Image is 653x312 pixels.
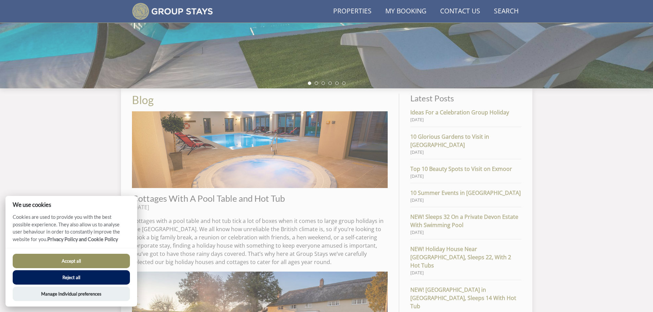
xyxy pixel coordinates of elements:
a: Latest Posts [410,93,454,103]
a: My Booking [383,4,429,19]
a: Properties [330,4,374,19]
a: Search [491,4,521,19]
a: 10 Summer Events in [GEOGRAPHIC_DATA] [DATE] [410,189,521,203]
p: Cookies are used to provide you with the best possible experience. They also allow us to analyse ... [5,213,137,248]
a: Top 10 Beauty Spots to Visit on Exmoor [DATE] [410,165,521,179]
small: [DATE] [410,229,521,236]
img: Cottages With A Pool Table and Hot Tub [132,111,388,188]
a: NEW! Sleeps 32 On a Private Devon Estate With Swimming Pool [DATE] [410,213,521,236]
small: [DATE] [410,116,521,123]
strong: Top 10 Beauty Spots to Visit on Exmoor [410,165,521,173]
strong: 10 Glorious Gardens to Visit in [GEOGRAPHIC_DATA] [410,133,521,149]
a: Ideas For a Celebration Group Holiday [DATE] [410,108,521,123]
button: Manage Individual preferences [13,287,130,301]
strong: NEW! Holiday House Near [GEOGRAPHIC_DATA], Sleeps 22, With 2 Hot Tubs [410,245,521,270]
time: [DATE] [132,203,149,211]
a: Contact Us [437,4,483,19]
img: Group Stays [132,3,213,20]
a: Blog [132,93,154,107]
small: [DATE] [410,173,521,179]
strong: NEW! Sleeps 32 On a Private Devon Estate With Swimming Pool [410,213,521,229]
a: NEW! Holiday House Near [GEOGRAPHIC_DATA], Sleeps 22, With 2 Hot Tubs [DATE] [410,245,521,276]
strong: 10 Summer Events in [GEOGRAPHIC_DATA] [410,189,521,197]
a: Privacy Policy and Cookie Policy [47,236,118,242]
button: Reject all [13,270,130,285]
p: Cottages with a pool table and hot tub tick a lot of boxes when it comes to large group holidays ... [132,217,388,266]
h2: We use cookies [5,201,137,208]
button: Accept all [13,254,130,268]
small: [DATE] [410,197,521,203]
strong: NEW! [GEOGRAPHIC_DATA] in [GEOGRAPHIC_DATA], Sleeps 14 With Hot Tub [410,286,521,310]
small: [DATE] [410,270,521,276]
strong: Ideas For a Celebration Group Holiday [410,108,521,116]
small: [DATE] [410,149,521,155]
a: 10 Glorious Gardens to Visit in [GEOGRAPHIC_DATA] [DATE] [410,133,521,155]
a: Cottages With A Pool Table and Hot Tub [132,193,285,203]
